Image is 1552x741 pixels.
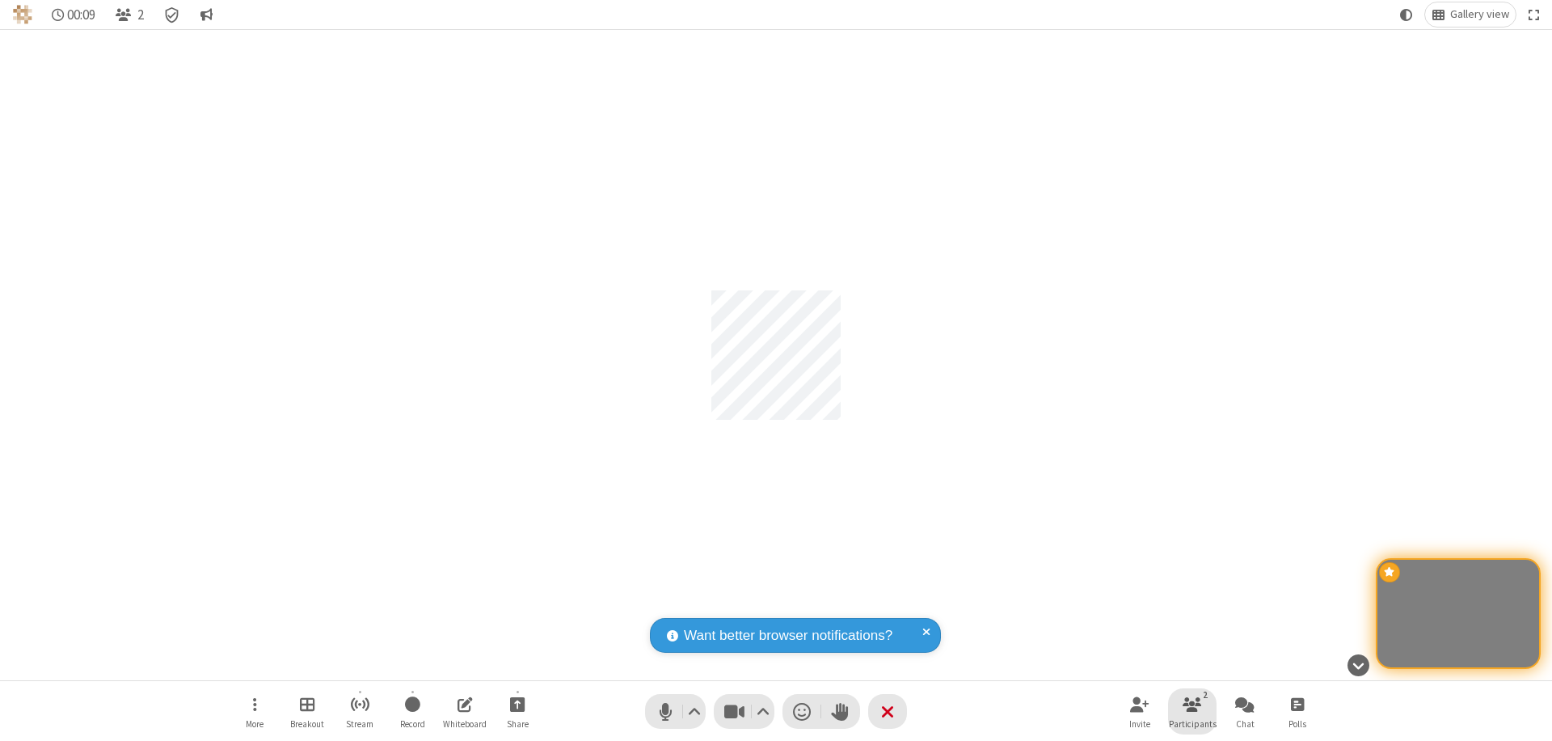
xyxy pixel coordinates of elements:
[137,7,144,23] span: 2
[1522,2,1546,27] button: Fullscreen
[1341,646,1375,684] button: Hide
[821,694,860,729] button: Raise hand
[1129,719,1150,729] span: Invite
[400,719,425,729] span: Record
[45,2,103,27] div: Timer
[645,694,706,729] button: Mute (⌘+Shift+A)
[13,5,32,24] img: QA Selenium DO NOT DELETE OR CHANGE
[108,2,150,27] button: Open participant list
[684,625,892,646] span: Want better browser notifications?
[283,688,331,735] button: Manage Breakout Rooms
[1394,2,1419,27] button: Using system theme
[868,694,907,729] button: End or leave meeting
[230,688,279,735] button: Open menu
[193,2,219,27] button: Conversation
[335,688,384,735] button: Start streaming
[346,719,373,729] span: Stream
[684,694,706,729] button: Audio settings
[1425,2,1516,27] button: Change layout
[1288,719,1306,729] span: Polls
[441,688,489,735] button: Open shared whiteboard
[1115,688,1164,735] button: Invite participants (⌘+Shift+I)
[1168,688,1217,735] button: Open participant list
[443,719,487,729] span: Whiteboard
[753,694,774,729] button: Video setting
[388,688,436,735] button: Start recording
[1236,719,1255,729] span: Chat
[1273,688,1322,735] button: Open poll
[714,694,774,729] button: Stop video (⌘+Shift+V)
[1221,688,1269,735] button: Open chat
[290,719,324,729] span: Breakout
[507,719,529,729] span: Share
[1450,8,1509,21] span: Gallery view
[1169,719,1217,729] span: Participants
[157,2,188,27] div: Meeting details Encryption enabled
[67,7,95,23] span: 00:09
[493,688,542,735] button: Start sharing
[782,694,821,729] button: Send a reaction
[1199,688,1212,702] div: 2
[246,719,264,729] span: More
